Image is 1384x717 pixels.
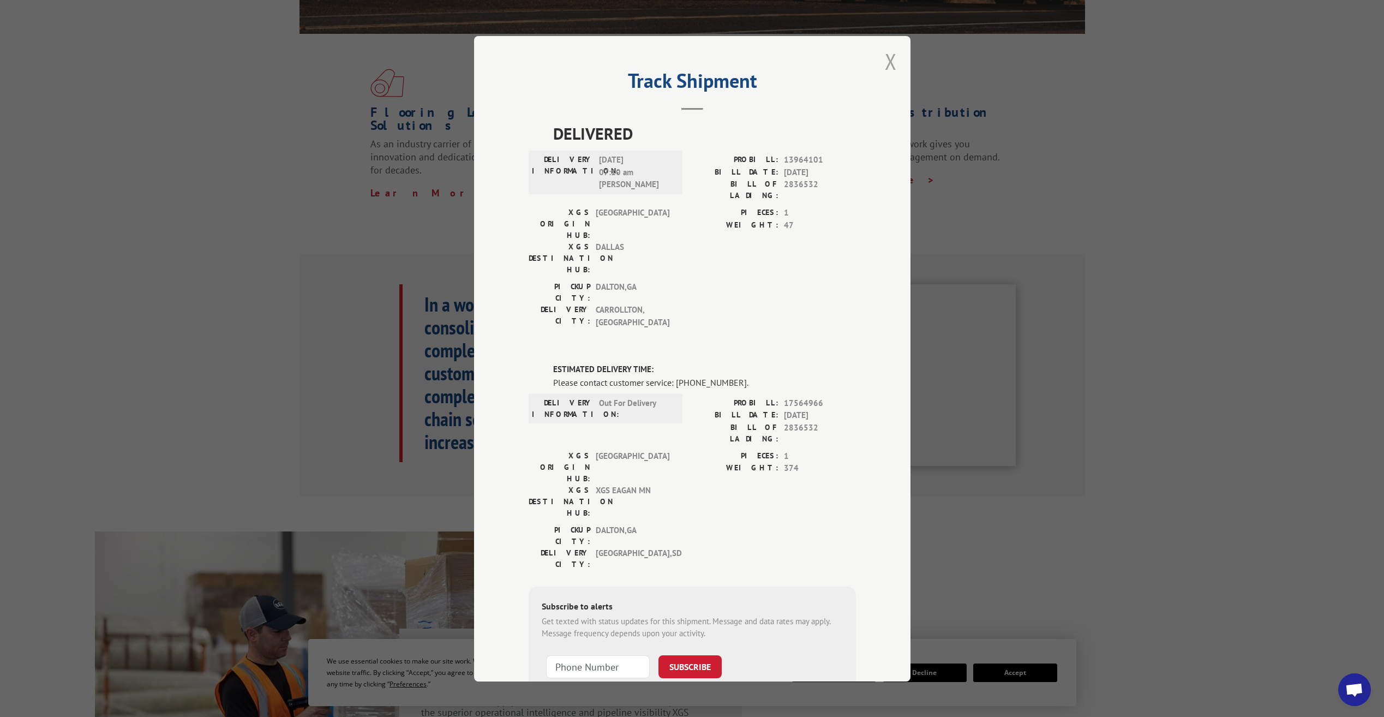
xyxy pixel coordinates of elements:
span: [DATE] [784,409,856,422]
span: [DATE] [784,166,856,178]
span: [GEOGRAPHIC_DATA] [596,207,669,241]
label: PIECES: [692,207,778,219]
span: Out For Delivery [599,397,673,420]
span: 2836532 [784,178,856,201]
div: Get texted with status updates for this shipment. Message and data rates may apply. Message frequ... [542,615,843,640]
label: XGS ORIGIN HUB: [529,207,590,241]
label: BILL OF LADING: [692,178,778,201]
div: Please contact customer service: [PHONE_NUMBER]. [553,375,856,389]
h2: Track Shipment [529,73,856,94]
span: DALTON , GA [596,524,669,547]
span: [GEOGRAPHIC_DATA] , SD [596,547,669,570]
button: Close modal [885,47,897,76]
span: XGS EAGAN MN [596,484,669,518]
label: PROBILL: [692,397,778,409]
label: PICKUP CITY: [529,524,590,547]
label: BILL OF LADING: [692,421,778,444]
label: XGS DESTINATION HUB: [529,484,590,518]
span: 17564966 [784,397,856,409]
span: 374 [784,462,856,475]
span: [DATE] 07:10 am [PERSON_NAME] [599,154,673,191]
label: WEIGHT: [692,462,778,475]
span: CARROLLTON , [GEOGRAPHIC_DATA] [596,304,669,328]
label: DELIVERY INFORMATION: [532,154,594,191]
label: DELIVERY INFORMATION: [532,397,594,420]
label: XGS ORIGIN HUB: [529,450,590,484]
label: PICKUP CITY: [529,281,590,304]
label: WEIGHT: [692,219,778,231]
label: DELIVERY CITY: [529,304,590,328]
span: [GEOGRAPHIC_DATA] [596,450,669,484]
label: BILL DATE: [692,166,778,178]
label: ESTIMATED DELIVERY TIME: [553,363,856,376]
input: Phone Number [546,655,650,678]
label: BILL DATE: [692,409,778,422]
label: PROBILL: [692,154,778,166]
span: 1 [784,207,856,219]
button: SUBSCRIBE [658,655,722,678]
label: PIECES: [692,450,778,462]
span: DELIVERED [553,121,856,146]
span: 1 [784,450,856,462]
span: 13964101 [784,154,856,166]
div: Open chat [1338,673,1371,706]
span: DALTON , GA [596,281,669,304]
label: XGS DESTINATION HUB: [529,241,590,276]
label: DELIVERY CITY: [529,547,590,570]
span: DALLAS [596,241,669,276]
span: 2836532 [784,421,856,444]
div: Subscribe to alerts [542,599,843,615]
span: 47 [784,219,856,231]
